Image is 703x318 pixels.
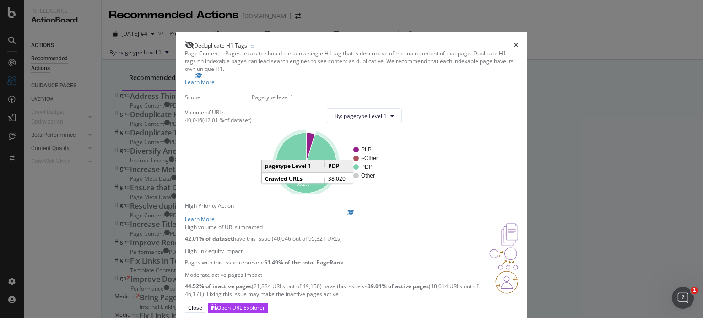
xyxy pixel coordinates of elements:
[185,41,194,49] div: eye-slash
[185,116,202,124] div: 40,046
[489,247,518,270] img: DDxVyA23.png
[361,147,372,153] text: PLP
[208,303,268,313] button: Open URL Explorer
[217,304,265,312] div: Open URL Explorer
[185,247,343,255] div: High link equity impact
[185,271,495,279] div: Moderate active pages impact
[672,287,694,309] iframe: Intercom live chat
[185,210,518,223] a: Learn More
[185,49,219,57] span: Page Content
[361,164,373,171] text: PDP
[361,156,378,162] text: ~Other
[691,287,698,294] span: 1
[185,49,518,73] div: Pages on a site should contain a single H1 tag that is descriptive of the main content of that pa...
[297,182,309,187] text: 95.2%
[185,235,342,243] p: have this issue (40,046 out of 95,321 URLs)
[185,223,342,231] div: High volume of URLs impacted
[185,202,234,210] span: High Priority Action
[185,282,495,298] p: (21,884 URLs out of 49,150) have this issue vs (18,014 URLs out of 46,171). Fixing this issue may...
[185,282,252,290] strong: 44.52% of inactive pages
[194,42,247,49] span: Deduplicate H1 Tags
[514,41,518,49] div: times
[185,303,205,313] button: Close
[185,235,233,243] strong: 42.01% of dataset
[495,271,518,294] img: RO06QsNG.png
[264,259,343,266] strong: 51.49% of the total PageRank
[361,173,375,179] text: Other
[259,130,402,194] svg: A chart.
[251,45,254,48] img: Equal
[202,116,252,124] div: ( 42.01 % of dataset )
[185,259,343,266] p: Pages with this issue represent
[335,112,387,120] span: By: pagetype Level 1
[501,223,518,246] img: e5DMFwAAAABJRU5ErkJggg==
[185,108,252,116] div: Volume of URLs
[185,78,215,86] div: Learn More
[185,93,252,101] div: Scope
[185,73,215,86] a: Learn More
[221,49,224,57] span: |
[252,93,409,101] div: Pagetype level 1
[188,304,202,312] div: Close
[368,282,429,290] strong: 39.01% of active pages
[327,108,402,123] button: By: pagetype Level 1
[185,215,518,223] div: Learn More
